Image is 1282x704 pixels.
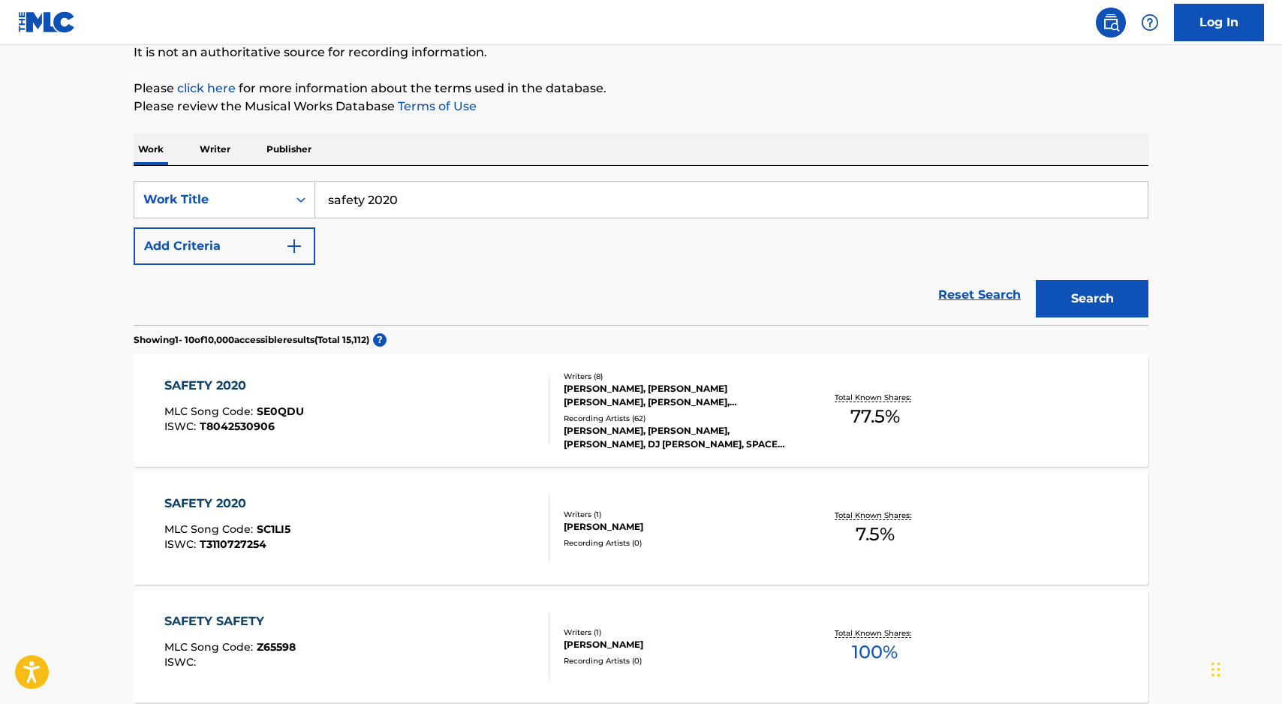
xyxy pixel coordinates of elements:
[564,413,790,424] div: Recording Artists ( 62 )
[257,640,296,654] span: Z65598
[564,537,790,549] div: Recording Artists ( 0 )
[1174,4,1264,41] a: Log In
[395,99,477,113] a: Terms of Use
[835,392,915,403] p: Total Known Shares:
[164,612,296,630] div: SAFETY SAFETY
[1207,632,1282,704] iframe: Chat Widget
[134,44,1148,62] p: It is not an authoritative source for recording information.
[200,537,266,551] span: T3110727254
[177,81,236,95] a: click here
[164,495,290,513] div: SAFETY 2020
[164,420,200,433] span: ISWC :
[134,227,315,265] button: Add Criteria
[1141,14,1159,32] img: help
[164,655,200,669] span: ISWC :
[134,472,1148,585] a: SAFETY 2020MLC Song Code:SC1LI5ISWC:T3110727254Writers (1)[PERSON_NAME]Recording Artists (0)Total...
[564,509,790,520] div: Writers ( 1 )
[564,424,790,451] div: [PERSON_NAME], [PERSON_NAME], [PERSON_NAME], DJ [PERSON_NAME], SPACE PRIMATES, [PERSON_NAME], [PE...
[835,510,915,521] p: Total Known Shares:
[134,181,1148,325] form: Search Form
[134,590,1148,702] a: SAFETY SAFETYMLC Song Code:Z65598ISWC:Writers (1)[PERSON_NAME]Recording Artists (0)Total Known Sh...
[285,237,303,255] img: 9d2ae6d4665cec9f34b9.svg
[564,627,790,638] div: Writers ( 1 )
[143,191,278,209] div: Work Title
[1036,280,1148,317] button: Search
[164,640,257,654] span: MLC Song Code :
[257,405,304,418] span: SE0QDU
[564,655,790,666] div: Recording Artists ( 0 )
[164,405,257,418] span: MLC Song Code :
[852,639,898,666] span: 100 %
[564,520,790,534] div: [PERSON_NAME]
[134,354,1148,467] a: SAFETY 2020MLC Song Code:SE0QDUISWC:T8042530906Writers (8)[PERSON_NAME], [PERSON_NAME] [PERSON_NA...
[134,134,168,165] p: Work
[164,537,200,551] span: ISWC :
[257,522,290,536] span: SC1LI5
[164,522,257,536] span: MLC Song Code :
[564,638,790,651] div: [PERSON_NAME]
[134,98,1148,116] p: Please review the Musical Works Database
[134,80,1148,98] p: Please for more information about the terms used in the database.
[850,403,900,430] span: 77.5 %
[1135,8,1165,38] div: Help
[931,278,1028,311] a: Reset Search
[134,333,369,347] p: Showing 1 - 10 of 10,000 accessible results (Total 15,112 )
[200,420,275,433] span: T8042530906
[1211,647,1220,692] div: Drag
[18,11,76,33] img: MLC Logo
[1096,8,1126,38] a: Public Search
[1102,14,1120,32] img: search
[835,627,915,639] p: Total Known Shares:
[262,134,316,165] p: Publisher
[856,521,895,548] span: 7.5 %
[373,333,387,347] span: ?
[195,134,235,165] p: Writer
[564,382,790,409] div: [PERSON_NAME], [PERSON_NAME] [PERSON_NAME], [PERSON_NAME], [PERSON_NAME], [PERSON_NAME] [PERSON_N...
[164,377,304,395] div: SAFETY 2020
[564,371,790,382] div: Writers ( 8 )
